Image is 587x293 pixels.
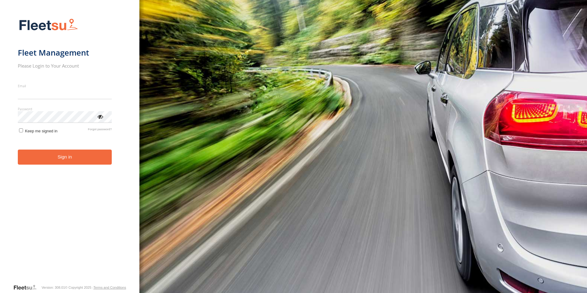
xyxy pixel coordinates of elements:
[18,84,112,88] label: Email
[65,286,126,289] div: © Copyright 2025 -
[18,15,122,284] form: main
[97,113,103,119] div: ViewPassword
[13,284,41,291] a: Visit our Website
[18,63,112,69] h2: Please Login to Your Account
[41,286,65,289] div: Version: 308.01
[25,129,57,133] span: Keep me signed in
[18,107,112,111] label: Password
[19,128,23,132] input: Keep me signed in
[93,286,126,289] a: Terms and Conditions
[18,48,112,58] h1: Fleet Management
[18,150,112,165] button: Sign in
[88,127,112,133] a: Forgot password?
[18,17,79,33] img: Fleetsu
